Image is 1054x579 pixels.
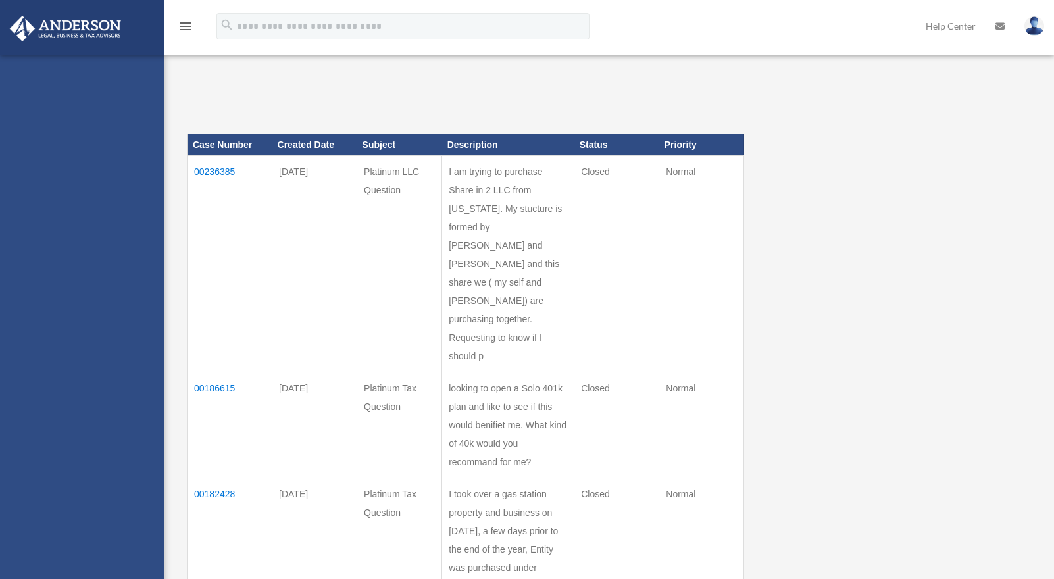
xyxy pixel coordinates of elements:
[659,156,744,372] td: Normal
[1024,16,1044,36] img: User Pic
[6,16,125,41] img: Anderson Advisors Platinum Portal
[659,134,744,156] th: Priority
[442,156,574,372] td: I am trying to purchase Share in 2 LLC from [US_STATE]. My stucture is formed by [PERSON_NAME] an...
[272,156,357,372] td: [DATE]
[272,372,357,478] td: [DATE]
[442,372,574,478] td: looking to open a Solo 401k plan and like to see if this would benifiet me. What kind of 40k woul...
[659,372,744,478] td: Normal
[272,134,357,156] th: Created Date
[178,18,193,34] i: menu
[220,18,234,32] i: search
[188,372,272,478] td: 00186615
[178,23,193,34] a: menu
[357,372,442,478] td: Platinum Tax Question
[357,134,442,156] th: Subject
[188,134,272,156] th: Case Number
[442,134,574,156] th: Description
[357,156,442,372] td: Platinum LLC Question
[574,156,659,372] td: Closed
[188,156,272,372] td: 00236385
[574,372,659,478] td: Closed
[574,134,659,156] th: Status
